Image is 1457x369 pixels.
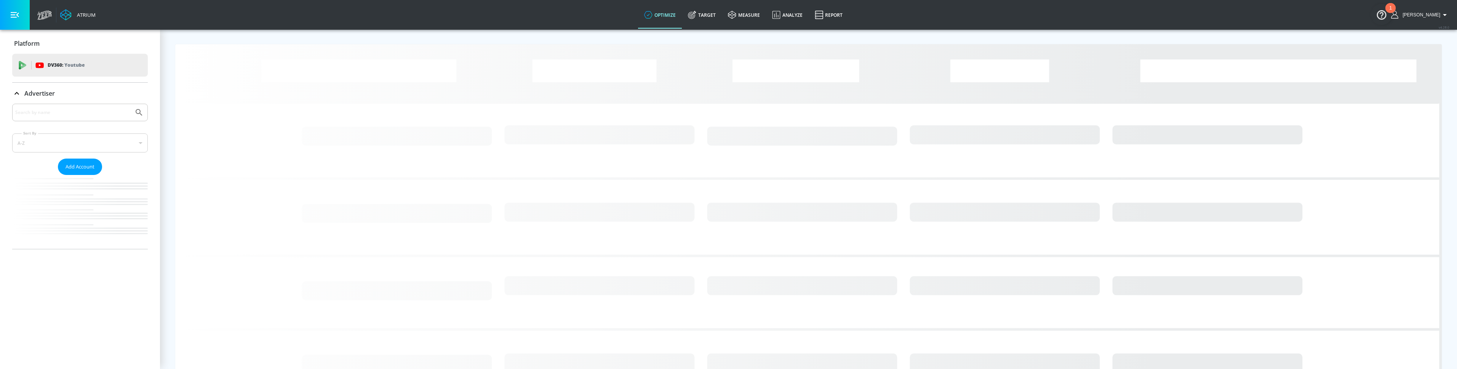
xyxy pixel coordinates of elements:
[12,104,148,249] div: Advertiser
[1439,25,1449,29] span: v 4.28.0
[638,1,682,29] a: optimize
[1389,8,1392,18] div: 1
[12,54,148,77] div: DV360: Youtube
[766,1,809,29] a: Analyze
[809,1,849,29] a: Report
[12,33,148,54] div: Platform
[64,61,85,69] p: Youtube
[22,131,38,136] label: Sort By
[12,83,148,104] div: Advertiser
[48,61,85,69] p: DV360:
[12,133,148,152] div: A-Z
[15,107,131,117] input: Search by name
[24,89,55,98] p: Advertiser
[14,39,40,48] p: Platform
[58,159,102,175] button: Add Account
[1371,4,1392,25] button: Open Resource Center, 1 new notification
[12,175,148,249] nav: list of Advertiser
[722,1,766,29] a: measure
[66,162,94,171] span: Add Account
[74,11,96,18] div: Atrium
[1399,12,1440,18] span: login as: javier.armendariz@zefr.com
[60,9,96,21] a: Atrium
[682,1,722,29] a: Target
[1391,10,1449,19] button: [PERSON_NAME]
